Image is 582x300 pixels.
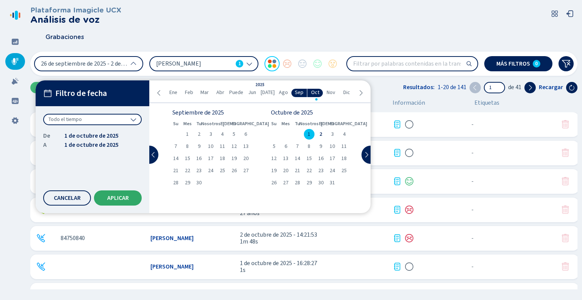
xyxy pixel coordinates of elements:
svg: chevron-derecha [527,85,533,91]
svg: chevron-up [130,61,136,67]
div: Martes 7 de octubre de 2025 [292,141,304,152]
font: 18 [220,155,225,162]
font: Más filtros [496,60,530,68]
font: Septiembre de 2025 [172,108,224,117]
font: 23 [196,167,202,174]
svg: relleno de basura [561,148,570,157]
div: Sábado 18 de octubre de 2025 [338,153,350,164]
svg: lleno de alarmas [11,77,19,85]
svg: relleno de basura [561,262,570,271]
div: Sábado 4 de octubre de 2025 [338,129,350,140]
font: 6 [244,130,247,138]
font: Nosotros [201,120,221,127]
font: Nosotros [299,120,319,127]
div: Lunes 22 de septiembre de 2025 [181,165,193,176]
font: 7 [296,143,299,150]
font: 1 de octubre de 2025 [64,141,119,149]
abbr: Martes [196,121,202,126]
font: 4 [221,130,224,138]
div: Lunes 20 de octubre de 2025 [280,165,292,176]
font: 10 [330,143,335,150]
font: 22 [307,167,312,174]
font: Tu [295,120,300,127]
div: Jueves 02 de octubre de 2025 [315,129,327,140]
div: Martes 21 de octubre de 2025 [292,165,304,176]
font: 9 [198,143,200,150]
div: Transcripción disponible [393,148,402,157]
font: 16 [318,155,324,162]
svg: chevron hacia abajo [246,61,252,67]
font: A [43,141,47,149]
div: Sentimiento positivo [405,177,414,186]
font: Feb [185,89,193,96]
font: 15 [185,155,190,162]
font: 5 [273,143,275,150]
font: [DEMOGRAPHIC_DATA] [223,120,269,127]
font: 26 [271,179,277,187]
div: Transcripción disponible [393,177,402,186]
div: Jueves 25 de septiembre de 2025 [217,165,228,176]
font: 2 [319,130,322,138]
div: Grabaciones [5,53,25,70]
button: Tu rol no te permite eliminar esta conversación [561,262,570,271]
svg: icono-emoji-triste [405,205,414,214]
font: Resultados: [403,83,435,91]
button: Página siguiente [524,82,536,93]
font: Aplicar [107,194,129,202]
abbr: Martes [295,121,300,126]
div: Jueves 11 de septiembre de 2025 [217,141,228,152]
div: Jueves 4 de septiembre de 2025 [217,129,228,140]
font: Su [271,120,277,127]
div: Lunes 29 de septiembre de 2025 [181,177,193,188]
button: Recargar la página actual [566,82,577,93]
button: Tu rol no te permite eliminar esta conversación [561,205,570,214]
font: Oct [311,89,319,96]
font: Cancelar [54,194,81,202]
font: - [471,177,474,185]
div: Vie 10 de octubre de 2025 [327,141,338,152]
font: 17 [330,155,335,162]
font: 14 [173,155,178,162]
font: 16 [196,155,202,162]
font: 12 [271,155,277,162]
div: Vie 24 de octubre de 2025 [327,165,338,176]
div: Martes 30 de septiembre de 2025 [193,177,205,188]
font: Puede [229,89,243,96]
abbr: Lunes [282,121,290,126]
button: Cancelar [43,190,91,206]
abbr: Miércoles [201,121,221,126]
span: No hay etiquetas asignadas [471,178,474,185]
div: Sentimiento negativo [405,234,414,243]
div: Transcripción disponible [393,262,402,271]
font: Análisis de voz [30,14,100,25]
div: Sábado 20 de septiembre de 2025 [240,153,252,164]
svg: relleno de micrófono [11,58,19,65]
font: [DEMOGRAPHIC_DATA] [321,120,367,127]
svg: relleno de basura [561,234,570,243]
font: 21 [295,167,300,174]
font: 14 [295,155,300,162]
div: Martes 23 de septiembre de 2025 [193,165,205,176]
font: de [508,83,514,91]
div: Domingo 28 de septiembre de 2025 [170,177,181,188]
input: Filtrar por palabras contenidas en la transcripción [347,57,477,71]
svg: icono-emoji-triste [405,234,414,243]
span: No hay etiquetas asignadas [471,121,474,128]
font: 2 [198,130,200,138]
font: - [471,262,474,271]
font: 13 [243,143,249,150]
div: Domingo 7 de septiembre de 2025 [170,141,181,152]
div: Lunes 8 de septiembre de 2025 [181,141,193,152]
svg: chevron-izquierda [150,152,156,158]
svg: texto de diario [393,177,402,186]
font: 3 [210,130,212,138]
svg: texto de diario [393,148,402,157]
button: Subir [30,82,81,93]
font: 1-20 de 141 [438,83,466,91]
font: 27 [243,167,249,174]
div: Sábado 27 de septiembre de 2025 [240,165,252,176]
span: No hay etiquetas asignadas [471,149,474,156]
svg: texto de diario [393,262,402,271]
font: 19 [271,167,277,174]
font: 23 [318,167,324,174]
